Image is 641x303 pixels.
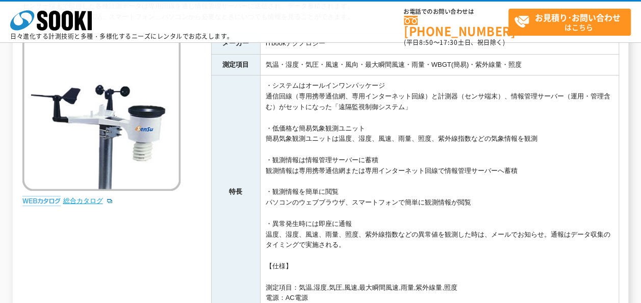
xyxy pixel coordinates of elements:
span: 17:30 [440,38,458,47]
a: 総合カタログ [63,197,113,205]
strong: お見積り･お問い合わせ [535,11,621,23]
span: (平日 ～ 土日、祝日除く) [404,38,505,47]
span: 8:50 [419,38,433,47]
span: お電話でのお問い合わせは [404,9,508,15]
span: はこちら [514,9,630,35]
a: お見積り･お問い合わせはこちら [508,9,631,36]
a: [PHONE_NUMBER] [404,16,508,37]
td: 気温・湿度・気圧・風速・風向・最大瞬間風速・雨量・WBGT(簡易)・紫外線量・照度 [260,54,619,75]
p: 日々進化する計測技術と多種・多様化するニーズにレンタルでお応えします。 [10,33,234,39]
img: 環境計測サービス みまわり伝書鳩 [22,33,181,191]
img: webカタログ [22,196,61,206]
th: 測定項目 [211,54,260,75]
